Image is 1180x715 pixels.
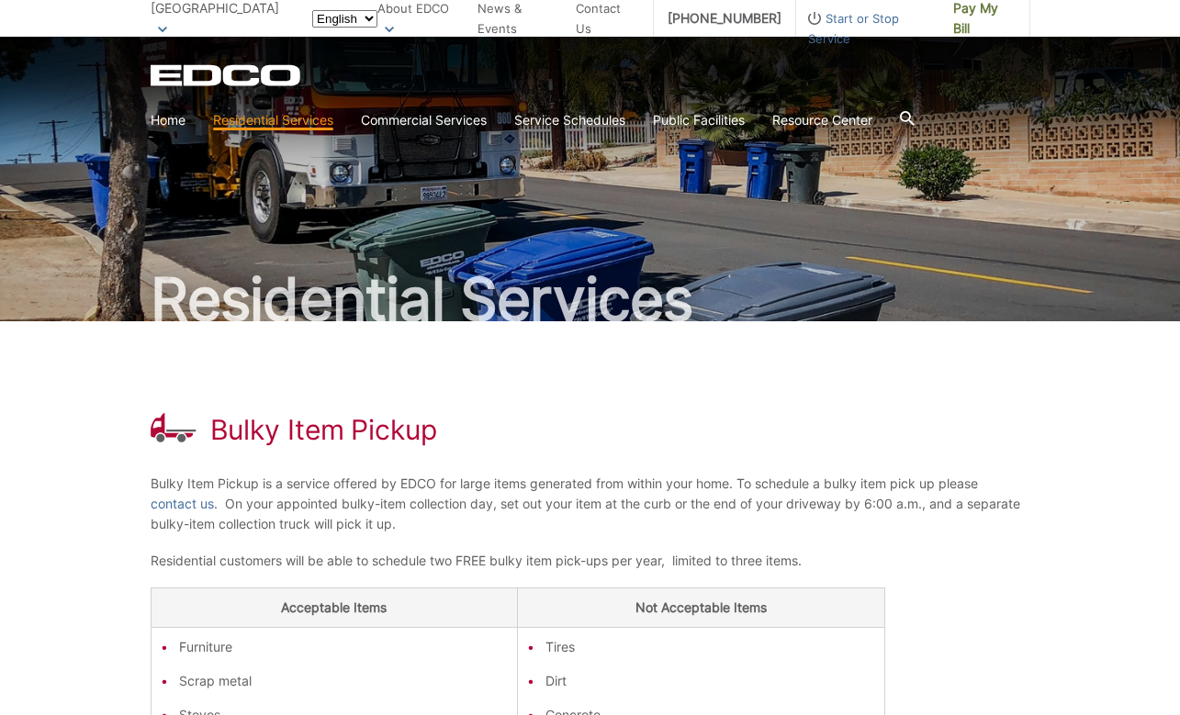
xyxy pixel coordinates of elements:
[361,110,487,130] a: Commercial Services
[151,474,1030,534] p: Bulky Item Pickup is a service offered by EDCO for large items generated from within your home. T...
[312,10,377,28] select: Select a language
[151,494,214,514] a: contact us
[151,270,1030,329] h2: Residential Services
[151,64,303,86] a: EDCD logo. Return to the homepage.
[151,110,185,130] a: Home
[179,671,509,691] li: Scrap metal
[545,671,875,691] li: Dirt
[179,637,509,657] li: Furniture
[653,110,745,130] a: Public Facilities
[210,413,437,446] h1: Bulky Item Pickup
[151,551,1030,571] p: Residential customers will be able to schedule two FREE bulky item pick-ups per year, limited to ...
[772,110,872,130] a: Resource Center
[545,637,875,657] li: Tires
[281,599,387,615] strong: Acceptable Items
[213,110,333,130] a: Residential Services
[635,599,767,615] strong: Not Acceptable Items
[514,110,625,130] a: Service Schedules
